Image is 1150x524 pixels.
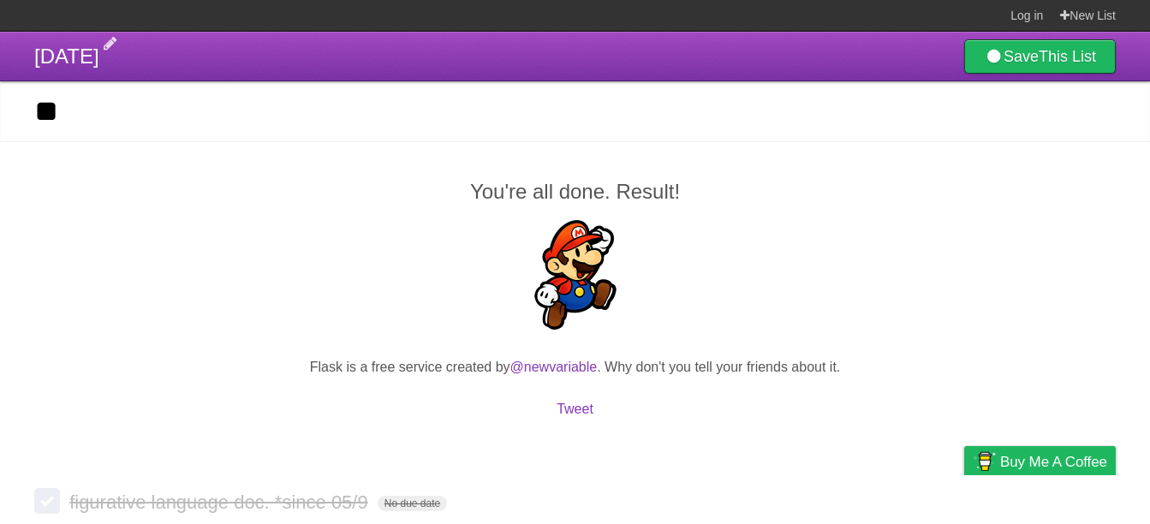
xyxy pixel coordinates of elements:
a: Tweet [557,402,593,416]
img: Buy me a coffee [973,447,996,476]
span: Buy me a coffee [1000,447,1107,477]
a: @newvariable [510,360,598,374]
span: [DATE] [34,45,99,68]
a: SaveThis List [964,39,1116,74]
span: figurative language doc. *since 05/9 [69,491,372,513]
p: Flask is a free service created by . Why don't you tell your friends about it. [34,357,1116,378]
label: Done [34,488,60,514]
a: Buy me a coffee [964,446,1116,478]
h2: You're all done. Result! [34,176,1116,207]
img: Super Mario [521,220,630,330]
span: No due date [378,496,447,511]
b: This List [1039,48,1096,65]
